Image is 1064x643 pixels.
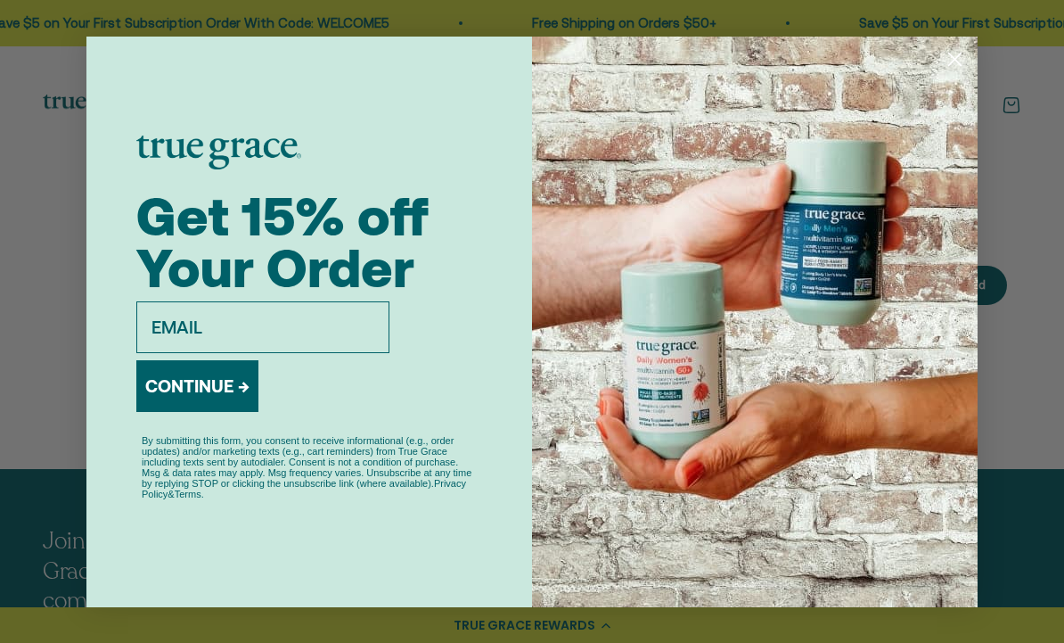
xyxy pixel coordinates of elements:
a: Terms [175,489,201,499]
img: logo placeholder [136,136,301,169]
a: Privacy Policy [142,478,466,499]
input: EMAIL [136,301,389,353]
button: Close dialog [939,44,970,75]
img: ea6db371-f0a2-4b66-b0cf-f62b63694141.jpeg [532,37,978,607]
button: CONTINUE → [136,360,258,412]
span: Get 15% off Your Order [136,185,429,299]
p: By submitting this form, you consent to receive informational (e.g., order updates) and/or market... [142,435,477,499]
